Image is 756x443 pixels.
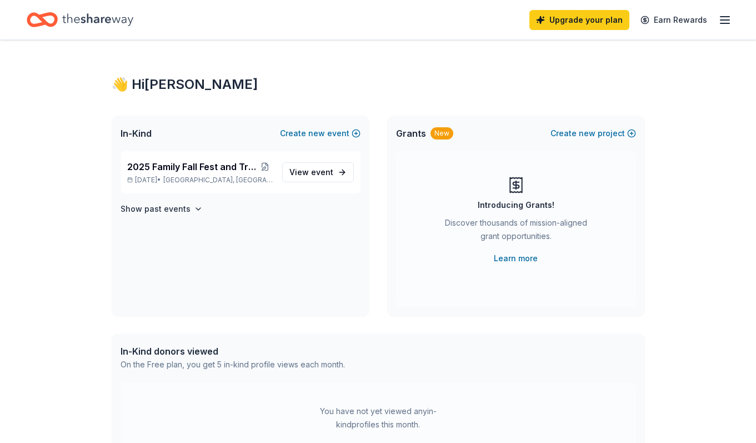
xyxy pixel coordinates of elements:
[127,176,273,185] p: [DATE] •
[27,7,133,33] a: Home
[494,252,538,265] a: Learn more
[282,162,354,182] a: View event
[309,405,448,431] div: You have not yet viewed any in-kind profiles this month.
[280,127,361,140] button: Createnewevent
[121,358,345,371] div: On the Free plan, you get 5 in-kind profile views each month.
[289,166,333,179] span: View
[121,345,345,358] div: In-Kind donors viewed
[121,127,152,140] span: In-Kind
[121,202,191,216] h4: Show past events
[308,127,325,140] span: new
[163,176,273,185] span: [GEOGRAPHIC_DATA], [GEOGRAPHIC_DATA]
[579,127,595,140] span: new
[121,202,203,216] button: Show past events
[550,127,636,140] button: Createnewproject
[634,10,714,30] a: Earn Rewards
[311,167,333,177] span: event
[112,76,645,93] div: 👋 Hi [PERSON_NAME]
[478,198,554,212] div: Introducing Grants!
[430,127,453,140] div: New
[529,10,629,30] a: Upgrade your plan
[396,127,426,140] span: Grants
[127,160,257,173] span: 2025 Family Fall Fest and Trunk or Treat
[440,216,592,247] div: Discover thousands of mission-aligned grant opportunities.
